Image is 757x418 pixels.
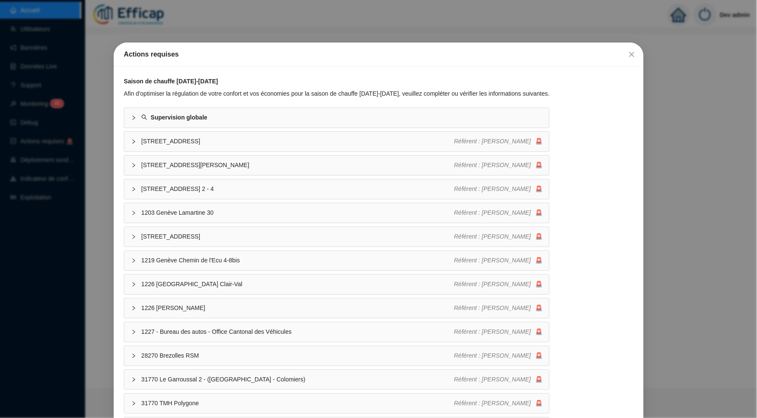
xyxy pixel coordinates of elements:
div: [STREET_ADDRESS]Référent : [PERSON_NAME]🚨 [124,132,549,151]
span: collapsed [131,210,136,216]
span: Référent : [PERSON_NAME] [454,352,531,359]
span: collapsed [131,163,136,168]
span: Référent : [PERSON_NAME] [454,376,531,383]
span: 31770 Le Garroussal 2 - ([GEOGRAPHIC_DATA] - Colomiers) [141,375,454,384]
span: collapsed [131,377,136,382]
button: Close [625,48,638,61]
div: 1226 [PERSON_NAME]Référent : [PERSON_NAME]🚨 [124,299,549,318]
span: collapsed [131,306,136,311]
div: 🚨 [454,185,542,193]
span: 28270 Brezolles RSM [141,351,454,360]
div: Supervision globale [124,108,549,128]
span: 1226 [PERSON_NAME] [141,304,454,313]
strong: Saison de chauffe [DATE]-[DATE] [124,78,218,85]
span: Référent : [PERSON_NAME] [454,185,531,192]
span: collapsed [131,115,136,120]
span: [STREET_ADDRESS] [141,232,454,241]
div: 🚨 [454,232,542,241]
div: 🚨 [454,161,542,170]
div: [STREET_ADDRESS] 2 - 4Référent : [PERSON_NAME]🚨 [124,179,549,199]
div: Afin d'optimiser la régulation de votre confort et vos économies pour la saison de chauffe [DATE]... [124,89,550,98]
div: 🚨 [454,208,542,217]
span: [STREET_ADDRESS] [141,137,454,146]
div: 🚨 [454,304,542,313]
span: 1203 Genève Lamartine 30 [141,208,454,217]
div: 🚨 [454,375,542,384]
div: 🚨 [454,256,542,265]
span: Référent : [PERSON_NAME] [454,400,531,407]
div: [STREET_ADDRESS]Référent : [PERSON_NAME]🚨 [124,227,549,247]
span: search [141,114,147,120]
span: collapsed [131,353,136,358]
div: Actions requises [124,49,634,60]
span: collapsed [131,187,136,192]
span: 31770 TMH Polygone [141,399,454,408]
span: Référent : [PERSON_NAME] [454,328,531,335]
span: [STREET_ADDRESS] 2 - 4 [141,185,454,193]
div: 1226 [GEOGRAPHIC_DATA] Clair-ValRéférent : [PERSON_NAME]🚨 [124,275,549,294]
div: 🚨 [454,351,542,360]
div: 31770 Le Garroussal 2 - ([GEOGRAPHIC_DATA] - Colomiers)Référent : [PERSON_NAME]🚨 [124,370,549,390]
span: Référent : [PERSON_NAME] [454,209,531,216]
span: collapsed [131,258,136,263]
span: 1226 [GEOGRAPHIC_DATA] Clair-Val [141,280,454,289]
div: 31770 TMH PolygoneRéférent : [PERSON_NAME]🚨 [124,394,549,413]
span: Fermer [625,51,638,58]
span: collapsed [131,401,136,406]
div: 1219 Genève Chemin de l'Ecu 4-8bisRéférent : [PERSON_NAME]🚨 [124,251,549,270]
span: Référent : [PERSON_NAME] [454,281,531,287]
span: Référent : [PERSON_NAME] [454,162,531,168]
div: 🚨 [454,327,542,336]
span: [STREET_ADDRESS][PERSON_NAME] [141,161,454,170]
span: close [628,51,635,58]
div: 1203 Genève Lamartine 30Référent : [PERSON_NAME]🚨 [124,203,549,223]
div: 🚨 [454,280,542,289]
span: collapsed [131,234,136,239]
span: 1227 - Bureau des autos - Office Cantonal des Véhicules [141,327,454,336]
span: collapsed [131,330,136,335]
div: 🚨 [454,137,542,146]
div: [STREET_ADDRESS][PERSON_NAME]Référent : [PERSON_NAME]🚨 [124,156,549,175]
span: Référent : [PERSON_NAME] [454,138,531,145]
span: Référent : [PERSON_NAME] [454,304,531,311]
span: collapsed [131,282,136,287]
span: Référent : [PERSON_NAME] [454,233,531,240]
div: 🚨 [454,399,542,408]
span: Référent : [PERSON_NAME] [454,257,531,264]
span: 1219 Genève Chemin de l'Ecu 4-8bis [141,256,454,265]
div: 28270 Brezolles RSMRéférent : [PERSON_NAME]🚨 [124,346,549,366]
strong: Supervision globale [151,114,207,121]
div: 1227 - Bureau des autos - Office Cantonal des VéhiculesRéférent : [PERSON_NAME]🚨 [124,322,549,342]
span: collapsed [131,139,136,144]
